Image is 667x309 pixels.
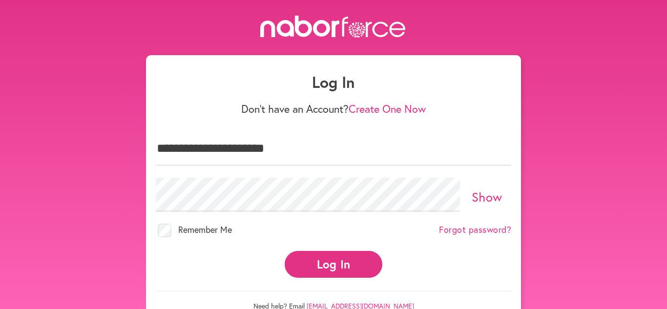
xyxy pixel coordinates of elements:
a: Create One Now [349,102,426,116]
span: Remember Me [178,224,232,235]
button: Log In [285,251,382,278]
a: Show [472,188,502,205]
h1: Log In [156,73,511,91]
p: Don't have an Account? [156,103,511,115]
a: Forgot password? [439,225,511,235]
